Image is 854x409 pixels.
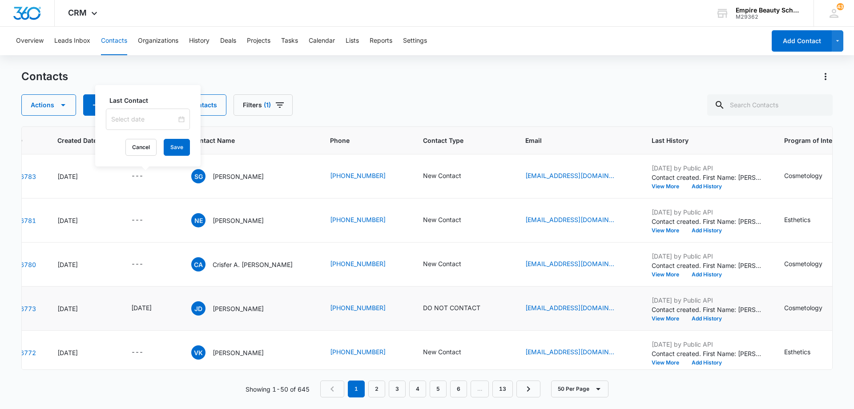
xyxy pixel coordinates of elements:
span: JD [191,301,205,316]
span: Last History [652,136,750,145]
a: Navigate to contact details page for Vila King [16,349,36,356]
div: [DATE] [57,260,110,269]
div: Program of Interest - Esthetics - Select to Edit Field [784,347,826,358]
a: Navigate to contact details page for Nicole Eaton [16,217,36,224]
div: Phone - (413) 834-0464 - Select to Edit Field [330,347,402,358]
p: [DATE] by Public API [652,296,763,305]
button: Actions [818,69,833,84]
a: [EMAIL_ADDRESS][DOMAIN_NAME] [525,303,614,312]
a: Page 5 [430,381,447,397]
span: VK [191,345,205,360]
a: [PHONE_NUMBER] [330,347,386,356]
div: Program of Interest - Esthetics - Select to Edit Field [784,215,826,226]
div: New Contact [423,215,461,224]
span: NE [191,213,205,227]
button: Add History [685,272,728,277]
button: Contacts [101,27,127,55]
div: Contact Name - Vila King - Select to Edit Field [191,345,280,360]
div: Contact Name - Sarah Gill - Select to Edit Field [191,169,280,183]
span: SG [191,169,205,183]
a: [EMAIL_ADDRESS][DOMAIN_NAME] [525,171,614,180]
a: Page 4 [409,381,426,397]
button: View More [652,316,685,321]
div: DO NOT CONTACT [423,303,480,312]
p: Crisfer A. [PERSON_NAME] [213,260,293,269]
div: Contact Name - Jillian Demers - Select to Edit Field [191,301,280,316]
nav: Pagination [320,381,540,397]
div: Contact Type - New Contact - Select to Edit Field [423,259,477,270]
span: CA [191,257,205,271]
span: Created Date [57,136,97,145]
a: [PHONE_NUMBER] [330,171,386,180]
div: Cosmetology [784,259,822,268]
p: [PERSON_NAME] [213,172,264,181]
button: Calendar [309,27,335,55]
div: account id [736,14,801,20]
div: [DATE] [57,216,110,225]
div: Contact Name - Crisfer A. Adolfo - Select to Edit Field [191,257,309,271]
em: 1 [348,381,365,397]
div: Program of Interest - Cosmetology - Select to Edit Field [784,303,838,314]
button: Organizations [138,27,178,55]
button: Cancel [125,139,157,156]
div: --- [131,259,143,270]
a: [EMAIL_ADDRESS][DOMAIN_NAME] [525,259,614,268]
div: Email - sarahrachel04073@gmail.com - Select to Edit Field [525,171,630,182]
p: Contact created. First Name: [PERSON_NAME] Last Name: [PERSON_NAME] Source: Form - Contact Us Sta... [652,305,763,314]
div: Phone - +1 (603) 944-7082 - Select to Edit Field [330,215,402,226]
button: Add History [685,316,728,321]
div: [DATE] [131,303,152,312]
p: [DATE] by Public API [652,163,763,173]
div: New Contact [423,347,461,356]
div: Phone - (603) 502-0072 - Select to Edit Field [330,303,402,314]
button: Add History [685,184,728,189]
button: History [189,27,209,55]
button: Lists [346,27,359,55]
span: Contact Name [191,136,296,145]
a: Navigate to contact details page for Jillian Demers [16,305,36,312]
div: [DATE] [57,304,110,313]
div: Email - vilamayaking@gmail.com - Select to Edit Field [525,347,630,358]
a: [EMAIL_ADDRESS][DOMAIN_NAME] [525,347,614,356]
div: Last Contact - - Select to Edit Field [131,215,159,226]
button: Actions [21,94,76,116]
a: Next Page [516,381,540,397]
div: Contact Type - New Contact - Select to Edit Field [423,215,477,226]
div: Cosmetology [784,303,822,312]
div: [DATE] [57,348,110,357]
div: Esthetics [784,215,810,224]
div: Contact Type - New Contact - Select to Edit Field [423,347,477,358]
div: Email - eloraday1234@yahoo.com - Select to Edit Field [525,215,630,226]
a: Page 13 [492,381,513,397]
a: Navigate to contact details page for Crisfer A. Adolfo [16,261,36,268]
div: Last Contact - - Select to Edit Field [131,259,159,270]
button: Tasks [281,27,298,55]
button: Reports [370,27,392,55]
p: Contact created. First Name: [PERSON_NAME] Last Name: [PERSON_NAME] Source: Form - Facebook Statu... [652,173,763,182]
div: [DATE] [57,172,110,181]
div: Email - jillianbrooke1102@gmail.com - Select to Edit Field [525,303,630,314]
button: View More [652,272,685,277]
a: [PHONE_NUMBER] [330,303,386,312]
div: --- [131,215,143,226]
button: Add History [685,228,728,233]
div: Email - crisferadolfo23@gmail.com - Select to Edit Field [525,259,630,270]
button: Overview [16,27,44,55]
div: Program of Interest - Cosmetology - Select to Edit Field [784,171,838,182]
p: Contact created. First Name: [PERSON_NAME] Last Name: [PERSON_NAME] Source: Form - Contact Us Sta... [652,349,763,358]
div: notifications count [837,3,844,10]
div: account name [736,7,801,14]
h1: Contacts [21,70,68,83]
span: (1) [264,102,271,108]
button: Settings [403,27,427,55]
a: [PHONE_NUMBER] [330,259,386,268]
button: Add Contact [83,94,138,116]
span: Contact Type [423,136,491,145]
button: Deals [220,27,236,55]
button: View More [652,228,685,233]
div: Phone - +1 (207) 569-4884 - Select to Edit Field [330,171,402,182]
button: Save [164,139,190,156]
p: [DATE] by Public API [652,340,763,349]
p: [DATE] by Public API [652,207,763,217]
a: [PHONE_NUMBER] [330,215,386,224]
